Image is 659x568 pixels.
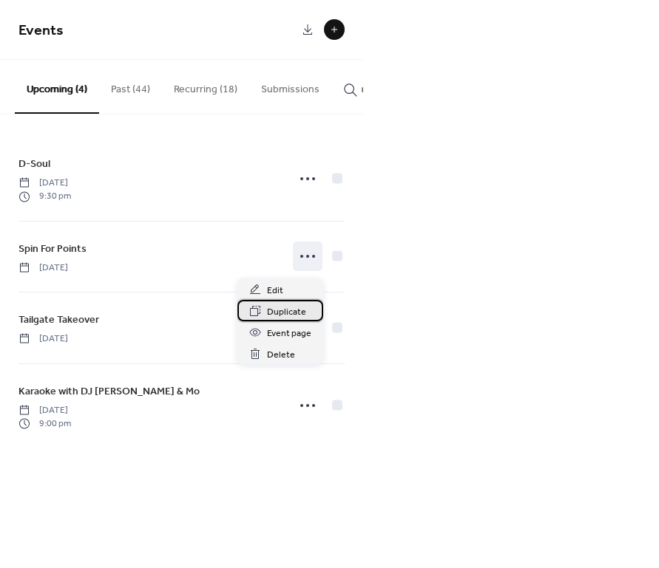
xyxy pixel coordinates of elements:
span: Tailgate Takeover [18,312,99,328]
span: Edit [267,283,283,298]
span: [DATE] [18,177,71,190]
button: Recurring (18) [162,60,249,112]
span: Delete [267,347,295,363]
span: Duplicate [267,304,306,320]
span: [DATE] [18,403,71,417]
span: 9:00 pm [18,417,71,430]
span: [DATE] [18,332,68,346]
a: Karaoke with DJ [PERSON_NAME] & Mo [18,383,200,400]
button: Submissions [249,60,331,112]
button: Upcoming (4) [15,60,99,114]
a: Tailgate Takeover [18,311,99,328]
button: Past (44) [99,60,162,112]
span: 9:30 pm [18,190,71,203]
a: Spin For Points [18,240,87,257]
span: Karaoke with DJ [PERSON_NAME] & Mo [18,383,200,399]
a: D-Soul [18,155,50,172]
span: Events [18,16,64,45]
span: Event page [267,326,311,341]
span: Spin For Points [18,241,87,256]
span: D-Soul [18,157,50,172]
span: [DATE] [18,261,68,274]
